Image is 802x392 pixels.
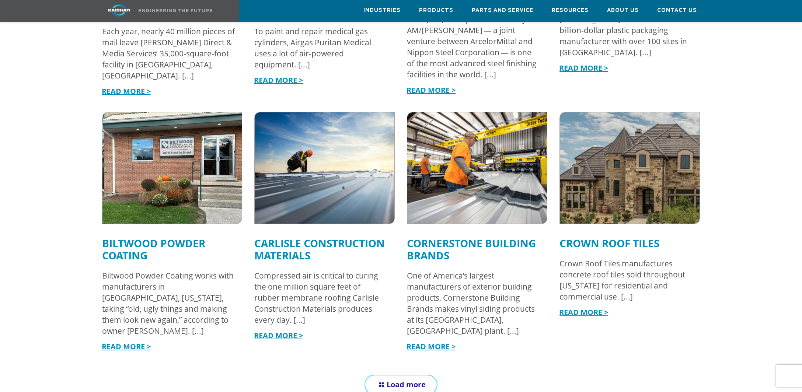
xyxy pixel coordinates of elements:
[559,236,659,250] a: Crown Roof Tiles
[255,112,394,224] img: roofer
[657,6,697,15] span: Contact Us
[254,26,387,70] div: To paint and repair medical gas cylinders, Airgas Puritan Medical uses a lot of air-powered equip...
[254,75,303,85] a: READ MORE >
[254,330,303,340] a: READ MORE >
[559,63,608,73] a: READ MORE >
[407,85,456,95] a: READ MORE >
[560,112,700,224] img: crown roof tiles
[657,0,697,20] a: Contact Us
[102,236,205,262] a: Biltwood Powder Coating
[407,270,540,336] div: One of America’s largest manufacturers of exterior building products, Cornerstone Building Brands...
[559,14,693,58] div: [PERSON_NAME] Global is a multi-billion-dollar plastic packaging manufacturer with over 100 sites...
[102,270,235,336] div: Biltwood Powder Coating works with manufacturers in [GEOGRAPHIC_DATA], [US_STATE], taking “old, u...
[387,379,426,389] span: Load more
[607,0,639,20] a: About Us
[407,14,540,80] div: The 7,000,000 square-foot facility of AM/[PERSON_NAME] — a joint venture between ArcelorMittal an...
[254,236,385,262] a: Carlisle Construction Materials
[472,6,533,15] span: Parts and Service
[407,236,536,262] a: Cornerstone Building Brands
[559,258,693,302] div: Crown Roof Tiles manufactures concrete roof tiles sold throughout [US_STATE] for residential and ...
[102,342,151,351] a: READ MORE >
[102,86,151,96] a: READ MORE >
[407,112,547,224] img: Untitled-design-84.png
[363,0,401,20] a: Industries
[419,6,453,15] span: Products
[472,0,533,20] a: Parts and Service
[139,9,212,12] img: Engineering the future
[91,4,147,17] img: kaishan logo
[363,6,401,15] span: Industries
[254,270,387,325] div: Compressed air is critical to curing the one million square feet of rubber membrane roofing Carli...
[102,26,235,81] div: Each year, nearly 40 million pieces of mail leave [PERSON_NAME] Direct & Media Services’ 35,000-s...
[607,6,639,15] span: About Us
[419,0,453,20] a: Products
[552,6,589,15] span: Resources
[559,307,608,317] a: READ MORE >
[552,0,589,20] a: Resources
[407,342,456,351] a: READ MORE >
[102,112,242,224] img: biltwood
